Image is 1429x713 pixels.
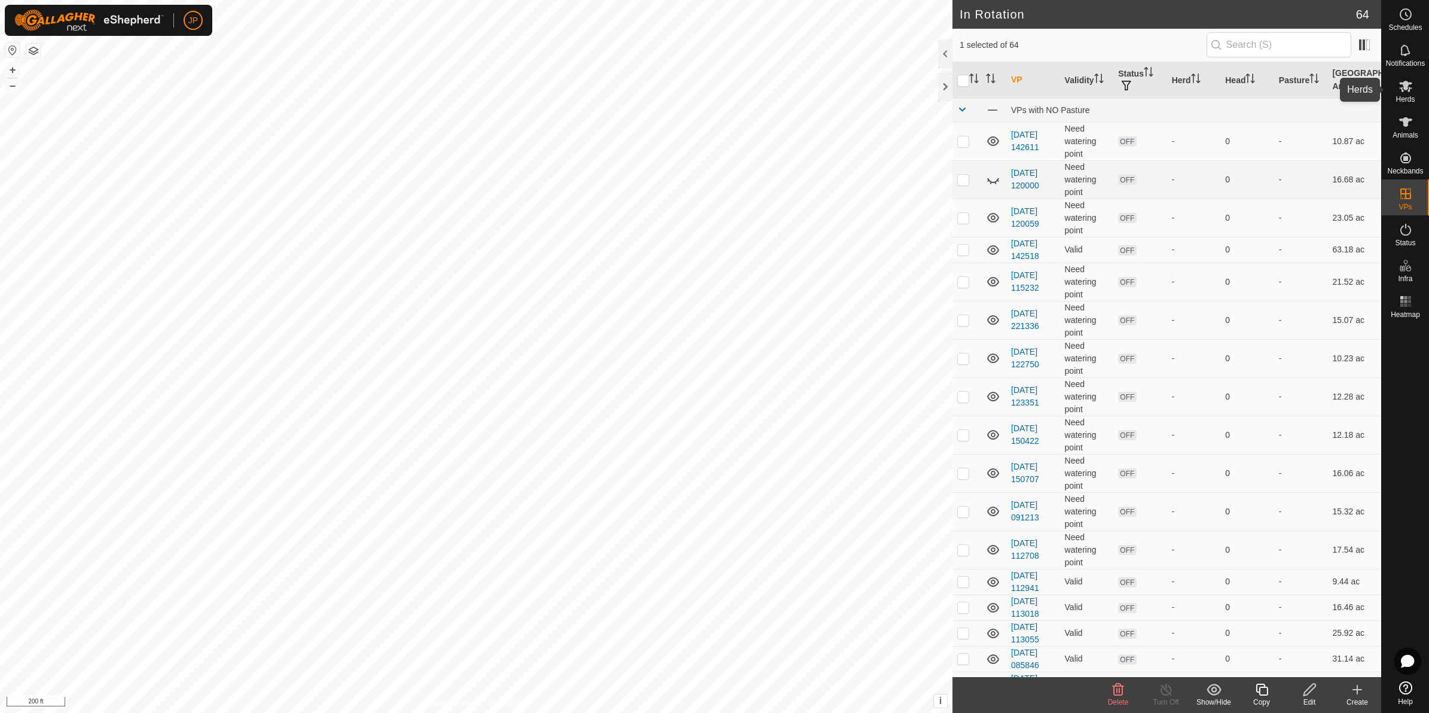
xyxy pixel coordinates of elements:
[1011,500,1039,522] a: [DATE] 091213
[1220,160,1274,199] td: 0
[1220,454,1274,492] td: 0
[1327,672,1381,697] td: 32.99 ac
[1327,122,1381,160] td: 10.87 ac
[1172,391,1216,403] div: -
[1118,277,1136,287] span: OFF
[1011,462,1039,484] a: [DATE] 150707
[1118,315,1136,325] span: OFF
[1274,595,1328,620] td: -
[1118,392,1136,402] span: OFF
[1274,377,1328,416] td: -
[1351,81,1361,91] p-sorticon: Activate to sort
[1118,629,1136,639] span: OFF
[1118,654,1136,665] span: OFF
[1011,622,1039,644] a: [DATE] 113055
[1060,263,1114,301] td: Need watering point
[1327,620,1381,646] td: 25.92 ac
[488,697,523,708] a: Contact Us
[1220,416,1274,454] td: 0
[1327,646,1381,672] td: 31.14 ac
[1011,105,1376,115] div: VPs with NO Pasture
[1094,75,1104,85] p-sorticon: Activate to sort
[1274,531,1328,569] td: -
[1327,263,1381,301] td: 21.52 ac
[1327,377,1381,416] td: 12.28 ac
[1327,199,1381,237] td: 23.05 ac
[1060,416,1114,454] td: Need watering point
[1395,239,1415,246] span: Status
[1172,575,1216,588] div: -
[1011,571,1039,593] a: [DATE] 112941
[1220,569,1274,595] td: 0
[1274,454,1328,492] td: -
[188,14,198,27] span: JP
[1011,168,1039,190] a: [DATE] 120000
[1172,601,1216,614] div: -
[1274,301,1328,339] td: -
[5,63,20,77] button: +
[1220,646,1274,672] td: 0
[1011,538,1039,560] a: [DATE] 112708
[1011,347,1039,369] a: [DATE] 122750
[1011,309,1039,331] a: [DATE] 221336
[1327,569,1381,595] td: 9.44 ac
[1167,62,1221,99] th: Herd
[1274,160,1328,199] td: -
[1060,646,1114,672] td: Valid
[1172,505,1216,518] div: -
[1274,646,1328,672] td: -
[1220,377,1274,416] td: 0
[1220,199,1274,237] td: 0
[1393,132,1418,139] span: Animals
[1060,237,1114,263] td: Valid
[1327,454,1381,492] td: 16.06 ac
[1327,416,1381,454] td: 12.18 ac
[1220,620,1274,646] td: 0
[1274,122,1328,160] td: -
[1144,69,1153,78] p-sorticon: Activate to sort
[5,78,20,93] button: –
[1220,339,1274,377] td: 0
[1333,697,1381,708] div: Create
[1220,492,1274,531] td: 0
[969,75,979,85] p-sorticon: Activate to sort
[1286,697,1333,708] div: Edit
[1274,569,1328,595] td: -
[1274,62,1328,99] th: Pasture
[1245,75,1255,85] p-sorticon: Activate to sort
[1172,467,1216,480] div: -
[1011,385,1039,407] a: [DATE] 123351
[1274,199,1328,237] td: -
[1356,5,1369,23] span: 64
[1274,620,1328,646] td: -
[1118,136,1136,147] span: OFF
[1327,531,1381,569] td: 17.54 ac
[986,75,996,85] p-sorticon: Activate to sort
[1399,203,1412,211] span: VPs
[1011,674,1039,696] a: [DATE] 090304
[1060,531,1114,569] td: Need watering point
[1060,595,1114,620] td: Valid
[26,44,41,58] button: Map Layers
[1274,492,1328,531] td: -
[1172,173,1216,186] div: -
[1060,160,1114,199] td: Need watering point
[1309,75,1319,85] p-sorticon: Activate to sort
[1172,429,1216,441] div: -
[1172,352,1216,365] div: -
[1327,62,1381,99] th: [GEOGRAPHIC_DATA] Area
[1011,596,1039,618] a: [DATE] 113018
[429,697,474,708] a: Privacy Policy
[1382,677,1429,710] a: Help
[1391,311,1420,318] span: Heatmap
[1220,595,1274,620] td: 0
[1220,531,1274,569] td: 0
[1011,130,1039,152] a: [DATE] 142611
[1060,620,1114,646] td: Valid
[1238,697,1286,708] div: Copy
[1118,603,1136,613] span: OFF
[1060,569,1114,595] td: Valid
[1060,454,1114,492] td: Need watering point
[1274,339,1328,377] td: -
[934,694,947,708] button: i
